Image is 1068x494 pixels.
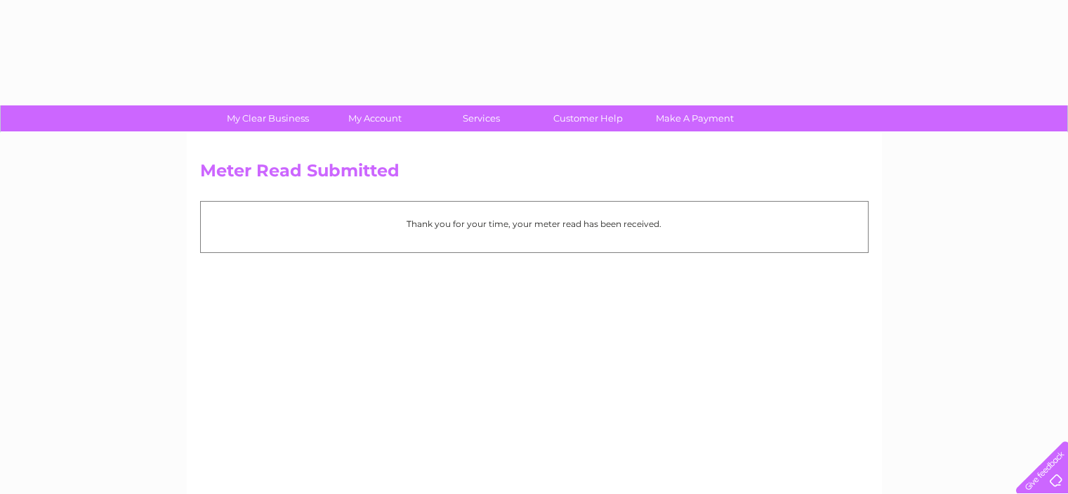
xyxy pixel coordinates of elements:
[210,105,326,131] a: My Clear Business
[317,105,433,131] a: My Account
[208,217,861,230] p: Thank you for your time, your meter read has been received.
[423,105,539,131] a: Services
[530,105,646,131] a: Customer Help
[637,105,753,131] a: Make A Payment
[200,161,869,188] h2: Meter Read Submitted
